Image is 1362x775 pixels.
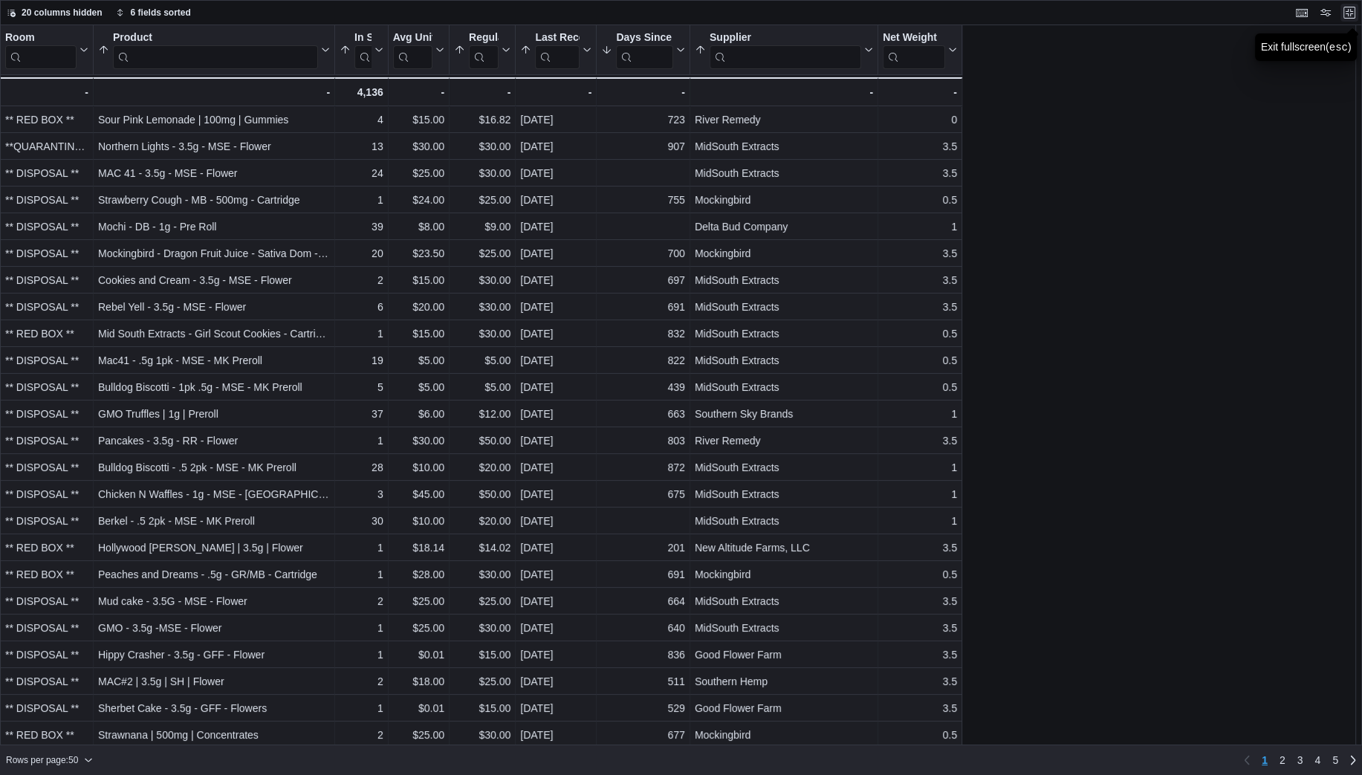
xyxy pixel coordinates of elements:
button: Room [5,31,88,69]
button: Regular Price [454,31,510,69]
button: Supplier [695,31,873,69]
div: [DATE] [520,726,591,744]
div: 0.5 [883,351,957,369]
div: MidSouth Extracts [695,164,873,182]
div: 803 [601,432,685,450]
div: 0.5 [883,325,957,343]
div: [DATE] [520,137,591,155]
div: $5.00 [454,351,510,369]
div: 20 [340,244,383,262]
div: 1 [340,191,383,209]
div: Rebel Yell - 3.5g - MSE - Flower [98,298,330,316]
div: 2 [340,271,383,289]
div: Mockingbird [695,565,873,583]
div: Mud cake - 3.5G - MSE - Flower [98,592,330,610]
div: $25.00 [454,592,510,610]
div: 3.5 [883,271,957,289]
div: In Stock Qty [354,31,372,69]
a: Page 3 of 5 [1291,748,1309,772]
button: 6 fields sorted [110,4,197,22]
div: $30.00 [454,164,510,182]
div: $30.00 [454,137,510,155]
div: - [98,83,330,101]
div: 872 [601,458,685,476]
div: Avg Unit Cost In Stock [393,31,432,69]
div: $30.00 [393,432,444,450]
div: River Remedy [695,111,873,129]
div: Sour Pink Lemonade | 100mg | Gummies [98,111,330,129]
div: 511 [601,672,685,690]
div: 0.5 [883,191,957,209]
div: 4 [340,111,383,129]
div: River Remedy [695,432,873,450]
div: - [883,83,957,101]
span: 5 [1332,753,1338,768]
div: $30.00 [454,619,510,637]
div: $9.00 [454,218,510,236]
div: 1 [883,218,957,236]
div: $0.01 [393,699,444,717]
button: Previous page [1238,751,1256,769]
div: MidSouth Extracts [695,351,873,369]
div: [DATE] [520,191,591,209]
button: Product [98,31,330,69]
div: 723 [601,111,685,129]
div: Chicken N Waffles - 1g - MSE - [GEOGRAPHIC_DATA] [98,485,330,503]
div: 1 [340,646,383,664]
button: 20 columns hidden [1,4,108,22]
div: 3.5 [883,539,957,557]
div: $30.00 [454,298,510,316]
div: $15.00 [454,646,510,664]
div: 3.5 [883,646,957,664]
div: 663 [601,405,685,423]
div: [DATE] [520,646,591,664]
div: $50.00 [454,485,510,503]
div: - [695,83,873,101]
div: Southern Hemp [695,672,873,690]
div: $14.02 [454,539,510,557]
div: $5.00 [454,378,510,396]
kbd: esc [1329,42,1348,53]
div: $16.82 [454,111,510,129]
div: MidSouth Extracts [695,137,873,155]
div: 39 [340,218,383,236]
div: Regular Price [469,31,499,45]
div: 4,136 [340,83,383,101]
div: Last Received Date [535,31,580,45]
div: Net Weight [883,31,945,45]
div: 439 [601,378,685,396]
div: 1 [883,485,957,503]
div: 0 [883,111,957,129]
div: 5 [340,378,383,396]
div: $25.00 [393,726,444,744]
div: [DATE] [520,512,591,530]
div: Pancakes - 3.5g - RR - Flower [98,432,330,450]
a: Next page [1344,751,1362,769]
div: $24.00 [393,191,444,209]
div: 822 [601,351,685,369]
div: $20.00 [454,458,510,476]
div: $5.00 [393,351,444,369]
div: **QUARANTINE** DO NOT SELL [5,137,88,155]
div: - [393,83,444,101]
div: 1 [340,325,383,343]
button: Days Since Last Sold [601,31,685,69]
div: [DATE] [520,218,591,236]
div: $30.00 [454,726,510,744]
div: [DATE] [520,432,591,450]
div: $10.00 [393,458,444,476]
div: $25.00 [393,164,444,182]
div: [DATE] [520,298,591,316]
div: 3.5 [883,164,957,182]
div: 907 [601,137,685,155]
span: 3 [1297,753,1303,768]
div: 529 [601,699,685,717]
div: Supplier [710,31,861,69]
div: 1 [340,565,383,583]
div: $50.00 [454,432,510,450]
div: Days Since Last Sold [616,31,673,45]
div: 19 [340,351,383,369]
button: Last Received Date [520,31,591,69]
div: Strawberry Cough - MB - 500mg - Cartridge [98,191,330,209]
div: Mac41 - .5g 1pk - MSE - MK Preroll [98,351,330,369]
